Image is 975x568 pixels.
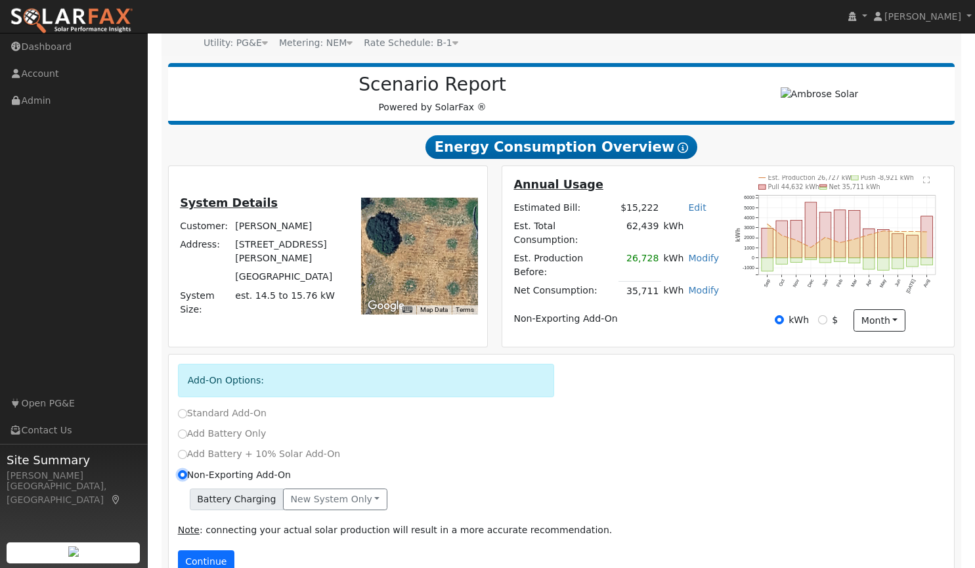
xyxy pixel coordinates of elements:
text: Jan [821,278,829,288]
circle: onclick="" [839,242,841,244]
text: Mar [850,278,859,288]
text: Nov [792,278,800,288]
rect: onclick="" [791,258,802,263]
rect: onclick="" [762,258,773,271]
td: Est. Total Consumption: [511,217,618,249]
div: [PERSON_NAME] [7,469,141,483]
td: [STREET_ADDRESS][PERSON_NAME] [233,236,347,268]
label: Standard Add-On [178,406,267,420]
text: Feb [836,278,844,288]
rect: onclick="" [834,258,846,262]
td: Net Consumption: [511,282,618,301]
input: Add Battery + 10% Solar Add-On [178,450,187,459]
text: 2000 [744,236,754,241]
span: Energy Consumption Overview [425,135,697,159]
text: 1000 [744,246,754,251]
rect: onclick="" [805,202,817,258]
div: Metering: NEM [279,36,353,50]
h2: Scenario Report [181,74,683,96]
i: Show Help [678,142,688,153]
text: 3000 [744,225,754,230]
text: Push -8,921 kWh [861,174,914,181]
td: [PERSON_NAME] [233,217,347,236]
circle: onclick="" [897,230,899,232]
text: kWh [735,228,741,242]
u: System Details [180,196,278,209]
input: Standard Add-On [178,409,187,418]
a: Map [110,494,122,505]
td: System Size: [178,286,233,318]
td: [GEOGRAPHIC_DATA] [233,268,347,286]
text: 6000 [744,195,754,200]
circle: onclick="" [810,247,812,249]
text: -1000 [743,266,754,271]
td: Estimated Bill: [511,198,618,217]
rect: onclick="" [848,210,860,258]
img: Google [364,297,408,315]
label: Add Battery + 10% Solar Add-On [178,447,341,461]
div: [GEOGRAPHIC_DATA], [GEOGRAPHIC_DATA] [7,479,141,507]
td: 26,728 [618,250,661,282]
text: May [879,278,888,289]
span: Alias: H2ETOUBN [364,37,458,48]
td: kWh [661,217,722,249]
text: Dec [806,278,815,288]
img: SolarFax [10,7,133,35]
rect: onclick="" [791,221,802,258]
label: kWh [789,313,809,327]
rect: onclick="" [878,258,890,271]
circle: onclick="" [781,234,783,236]
td: 35,711 [618,282,661,301]
a: Edit [688,202,706,213]
input: kWh [775,315,784,324]
text: Oct [778,278,786,287]
input: $ [818,315,827,324]
span: est. 14.5 to 15.76 kW [235,290,335,301]
text: 0 [752,255,754,261]
button: Keyboard shortcuts [402,305,412,315]
div: Add-On Options: [178,364,555,397]
circle: onclick="" [911,230,913,232]
rect: onclick="" [776,221,788,258]
rect: onclick="" [878,230,890,258]
td: Non-Exporting Add-On [511,310,722,328]
rect: onclick="" [863,229,875,258]
td: kWh [661,282,686,301]
text: Aug [922,278,931,288]
input: Non-Exporting Add-On [178,470,187,479]
text: [DATE] [905,278,917,294]
div: Powered by SolarFax ® [175,74,691,114]
span: [PERSON_NAME] [884,11,961,22]
a: Modify [688,253,719,263]
rect: onclick="" [805,258,817,260]
td: 62,439 [618,217,661,249]
div: Utility: PG&E [204,36,268,50]
text: Apr [865,278,873,288]
rect: onclick="" [892,234,904,258]
a: Open this area in Google Maps (opens a new window) [364,297,408,315]
circle: onclick="" [882,230,884,232]
label: Add Battery Only [178,427,267,441]
rect: onclick="" [907,258,919,267]
img: Ambrose Solar [781,87,859,101]
text: Sep [763,278,771,288]
td: System Size [233,286,347,318]
rect: onclick="" [762,229,773,258]
rect: onclick="" [907,235,919,258]
text:  [923,176,930,184]
button: Map Data [420,305,448,315]
rect: onclick="" [819,212,831,258]
button: month [854,309,905,332]
label: $ [832,313,838,327]
span: : connecting your actual solar production will result in a more accurate recommendation. [178,525,613,535]
rect: onclick="" [921,216,933,258]
text: 4000 [744,215,754,221]
circle: onclick="" [854,238,856,240]
td: Address: [178,236,233,268]
label: Non-Exporting Add-On [178,468,291,482]
img: retrieve [68,546,79,557]
a: Modify [688,285,719,295]
span: Site Summary [7,451,141,469]
u: Note [178,525,200,535]
text: Net 35,711 kWh [829,183,880,190]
